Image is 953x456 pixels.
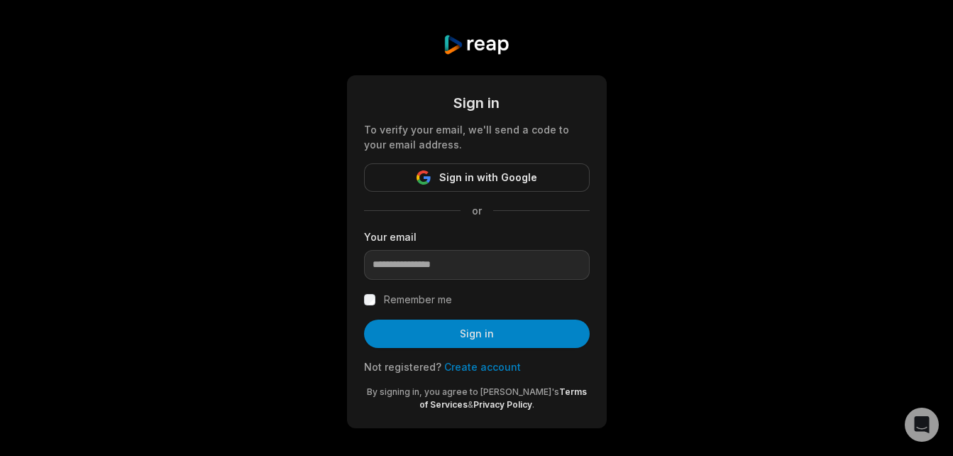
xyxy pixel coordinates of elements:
[443,34,510,55] img: reap
[367,386,559,397] span: By signing in, you agree to [PERSON_NAME]'s
[364,122,590,152] div: To verify your email, we'll send a code to your email address.
[468,399,473,410] span: &
[473,399,532,410] a: Privacy Policy
[364,361,441,373] span: Not registered?
[364,92,590,114] div: Sign in
[384,291,452,308] label: Remember me
[364,320,590,348] button: Sign in
[532,399,534,410] span: .
[461,203,493,218] span: or
[364,229,590,244] label: Your email
[444,361,521,373] a: Create account
[364,163,590,192] button: Sign in with Google
[905,408,939,442] div: Open Intercom Messenger
[419,386,587,410] a: Terms of Services
[439,169,537,186] span: Sign in with Google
